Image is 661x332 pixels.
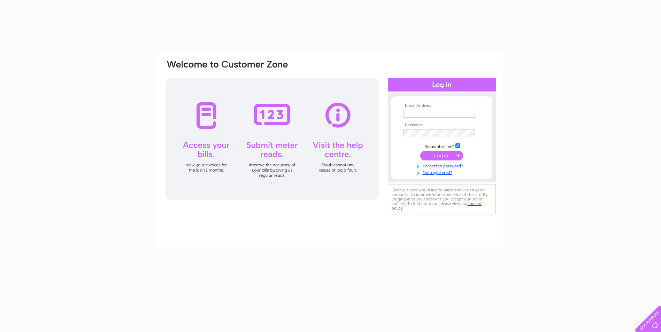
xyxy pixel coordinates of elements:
[403,162,482,169] a: Forgotten password?
[401,103,482,108] th: Email Address:
[388,184,496,214] div: Clear Business would like to place cookies on your computer to improve your experience of the sit...
[420,151,463,160] input: Submit
[392,201,482,211] a: cookies policy
[401,123,482,128] th: Password:
[401,142,482,149] td: Remember me?
[403,169,482,175] a: Not registered?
